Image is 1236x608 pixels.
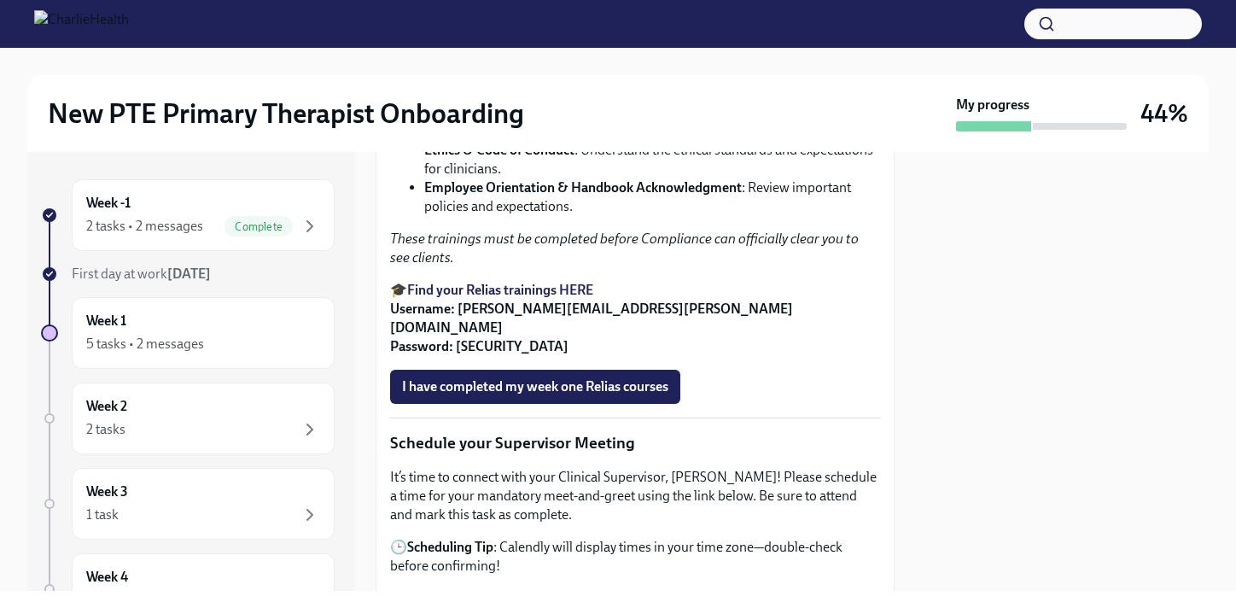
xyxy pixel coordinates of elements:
strong: My progress [956,96,1029,114]
strong: Ethics & Code of Conduct [424,142,574,158]
a: Week 15 tasks • 2 messages [41,297,335,369]
strong: Employee Orientation & Handbook Acknowledgment [424,179,742,196]
a: Week -12 tasks • 2 messagesComplete [41,179,335,251]
p: It’s time to connect with your Clinical Supervisor, [PERSON_NAME]! Please schedule a time for you... [390,468,880,524]
em: These trainings must be completed before Compliance can officially clear you to see clients. [390,231,859,266]
p: 🎓 [390,281,880,356]
div: 5 tasks • 2 messages [86,335,204,354]
h6: Week 4 [86,568,128,587]
h6: Week 1 [86,312,126,330]
button: I have completed my week one Relias courses [390,370,680,404]
h2: New PTE Primary Therapist Onboarding [48,96,524,131]
p: Schedule your Supervisor Meeting [390,432,880,454]
span: First day at work [72,266,211,282]
p: 🕒 : Calendly will display times in your time zone—double-check before confirming! [390,538,880,576]
a: Week 22 tasks [41,383,335,454]
h6: Week 3 [86,482,128,501]
a: Find your Relias trainings HERE [407,282,593,298]
span: I have completed my week one Relias courses [402,378,668,395]
strong: [DATE] [167,266,211,282]
h6: Week -1 [86,194,131,213]
a: First day at work[DATE] [41,265,335,284]
li: : Review important policies and expectations. [424,178,880,216]
a: Week 31 task [41,468,335,540]
img: CharlieHealth [34,10,129,38]
h3: 44% [1140,98,1188,129]
li: : Understand the ethical standards and expectations for clinicians. [424,141,880,178]
strong: Username: [PERSON_NAME][EMAIL_ADDRESS][PERSON_NAME][DOMAIN_NAME] Password: [SECURITY_DATA] [390,301,793,354]
div: 2 tasks [86,420,125,439]
h6: Week 2 [86,397,127,416]
strong: Scheduling Tip [407,539,493,555]
div: 1 task [86,506,119,524]
div: 2 tasks • 2 messages [86,217,203,236]
span: Complete [224,220,293,233]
